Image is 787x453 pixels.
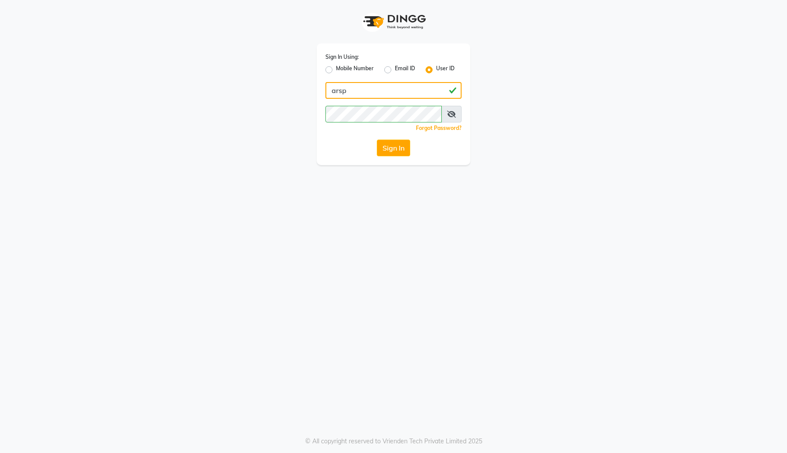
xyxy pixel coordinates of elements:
[325,53,359,61] label: Sign In Using:
[395,65,415,75] label: Email ID
[336,65,374,75] label: Mobile Number
[325,82,462,99] input: Username
[416,125,462,131] a: Forgot Password?
[358,9,429,35] img: logo1.svg
[377,140,410,156] button: Sign In
[436,65,455,75] label: User ID
[325,106,442,122] input: Username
